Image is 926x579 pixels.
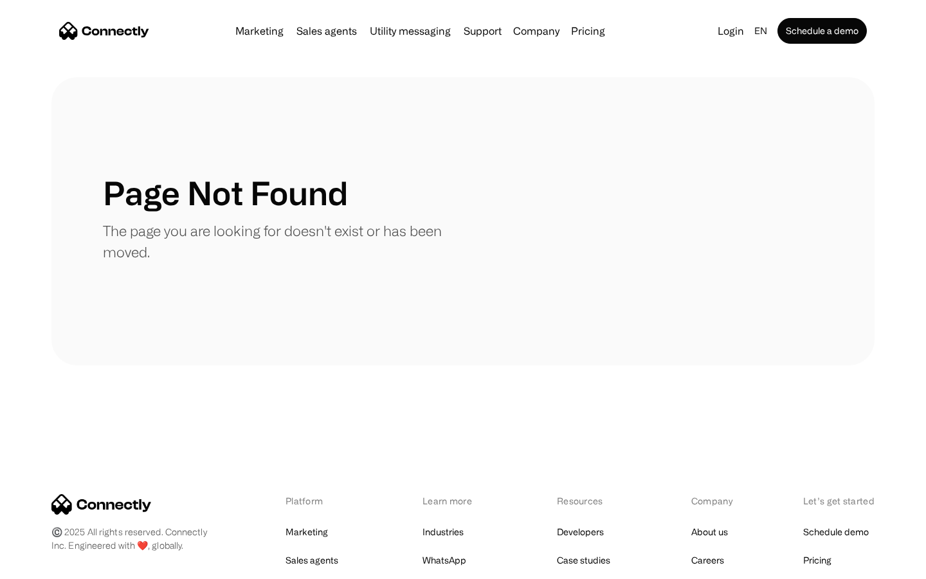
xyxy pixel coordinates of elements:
[777,18,867,44] a: Schedule a demo
[286,523,328,541] a: Marketing
[557,523,604,541] a: Developers
[103,174,348,212] h1: Page Not Found
[230,26,289,36] a: Marketing
[691,494,736,508] div: Company
[513,22,559,40] div: Company
[566,26,610,36] a: Pricing
[291,26,362,36] a: Sales agents
[458,26,507,36] a: Support
[103,220,463,262] p: The page you are looking for doesn't exist or has been moved.
[803,523,869,541] a: Schedule demo
[803,494,875,508] div: Let’s get started
[286,494,356,508] div: Platform
[713,22,749,40] a: Login
[557,551,610,569] a: Case studies
[365,26,456,36] a: Utility messaging
[691,551,724,569] a: Careers
[422,551,466,569] a: WhatsApp
[422,523,464,541] a: Industries
[754,22,767,40] div: en
[286,551,338,569] a: Sales agents
[557,494,624,508] div: Resources
[422,494,490,508] div: Learn more
[26,556,77,574] ul: Language list
[13,555,77,574] aside: Language selected: English
[691,523,728,541] a: About us
[803,551,831,569] a: Pricing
